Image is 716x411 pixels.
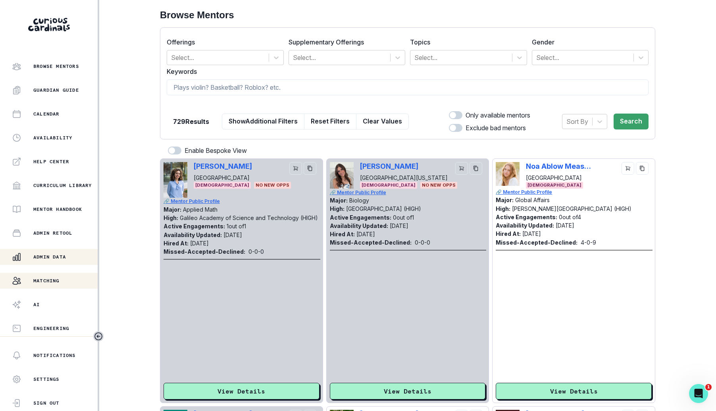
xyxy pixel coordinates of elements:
[164,198,320,205] a: 🔗 Mentor Public Profile
[496,383,652,399] button: View Details
[33,278,60,284] p: Matching
[455,162,468,175] button: cart
[16,122,133,130] div: We typically reply in a few minutes
[93,13,109,29] div: Profile image for Shula
[360,182,417,189] span: [DEMOGRAPHIC_DATA]
[556,222,574,229] p: [DATE]
[360,174,448,182] p: [GEOGRAPHIC_DATA][US_STATE]
[512,205,631,212] p: [PERSON_NAME][GEOGRAPHIC_DATA] (HIGH)
[33,352,76,359] p: Notifications
[410,37,522,47] label: Topics
[33,301,40,308] p: AI
[496,162,520,186] img: Picture of Noa Ablow Measelle
[8,107,151,137] div: Send us a messageWe typically reply in a few minutes
[33,87,79,93] p: Guardian Guide
[164,240,189,247] p: Hired At:
[190,240,209,247] p: [DATE]
[164,232,222,238] p: Availability Updated:
[330,197,348,204] p: Major:
[470,162,482,175] button: copy
[160,10,655,21] h2: Browse Mentors
[108,13,124,29] div: Profile image for Lily@CC
[356,114,409,129] button: Clear Values
[304,162,316,175] button: copy
[330,205,345,212] p: High:
[496,214,557,220] p: Active Engagements:
[33,158,69,165] p: Help Center
[330,231,355,237] p: Hired At:
[194,182,251,189] span: [DEMOGRAPHIC_DATA]
[194,162,252,170] p: [PERSON_NAME]
[330,222,388,229] p: Availability Updated:
[33,63,79,69] p: Browse Mentors
[415,238,430,247] p: 0 - 0 - 0
[346,205,421,212] p: [GEOGRAPHIC_DATA] (HIGH)
[356,231,375,237] p: [DATE]
[636,162,649,175] button: copy
[393,214,414,221] p: 0 out of 1
[581,238,596,247] p: 4 - 0 - 9
[330,238,412,247] p: Missed-Accepted-Declined:
[689,384,708,403] iframe: Intercom live chat
[137,13,151,27] div: Close
[16,83,143,97] p: How can we help?
[526,174,591,182] p: [GEOGRAPHIC_DATA]
[532,37,644,47] label: Gender
[164,206,181,213] p: Major:
[16,56,143,83] p: Hi [PERSON_NAME] 👋
[106,268,133,273] span: Messages
[248,247,264,256] p: 0 - 0 - 0
[526,182,583,189] span: [DEMOGRAPHIC_DATA]
[173,117,209,126] p: 729 Results
[33,325,69,332] p: Engineering
[330,214,391,221] p: Active Engagements:
[33,254,66,260] p: Admin Data
[223,232,242,238] p: [DATE]
[304,114,356,129] button: Reset Filters
[164,162,187,198] img: Picture of Victoria Duran-Valero
[167,79,649,95] input: Plays violin? Basketball? Roblox? etc.
[33,182,92,189] p: Curriculum Library
[360,162,425,170] p: [PERSON_NAME]
[330,383,486,399] button: View Details
[390,222,408,229] p: [DATE]
[614,114,649,129] button: Search
[33,135,72,141] p: Availability
[33,111,60,117] p: Calendar
[515,197,550,203] p: Global Affairs
[496,230,521,237] p: Hired At:
[496,205,510,212] p: High:
[705,384,712,390] span: 1
[559,214,581,220] p: 0 out of 4
[164,247,245,256] p: Missed-Accepted-Declined:
[496,238,577,247] p: Missed-Accepted-Declined:
[420,182,457,189] span: No New Opps
[167,37,279,47] label: Offerings
[33,400,60,406] p: Sign Out
[349,197,369,204] p: Biology
[222,114,304,129] button: ShowAdditional Filters
[93,331,104,342] button: Toggle sidebar
[466,123,526,133] p: Exclude bad mentors
[496,189,652,196] a: 🔗 Mentor Public Profile
[79,248,159,280] button: Messages
[330,189,487,196] a: 🔗 Mentor Public Profile
[466,110,530,120] p: Only available mentors
[164,223,225,230] p: Active Engagements:
[330,162,354,189] img: Picture of Jenna Golub
[185,146,247,155] p: Enable Bespoke View
[526,162,591,170] p: Noa Ablow Measelle
[183,206,217,213] p: Applied Math
[194,174,252,182] p: [GEOGRAPHIC_DATA]
[496,222,554,229] p: Availability Updated:
[28,18,70,31] img: Curious Cardinals Logo
[522,230,541,237] p: [DATE]
[16,15,48,28] img: logo
[33,376,60,382] p: Settings
[164,383,320,399] button: View Details
[33,206,82,212] p: Mentor Handbook
[164,214,178,221] p: High:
